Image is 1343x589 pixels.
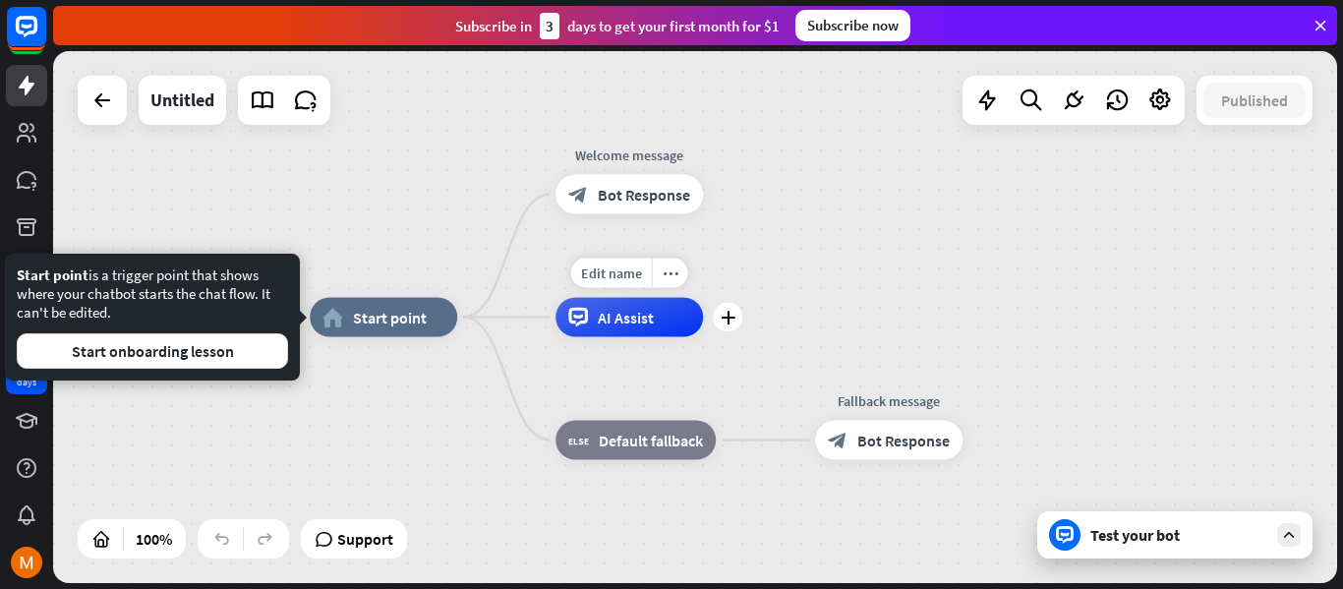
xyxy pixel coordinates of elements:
[541,146,718,165] div: Welcome message
[721,311,735,324] i: plus
[800,391,977,411] div: Fallback message
[540,13,559,39] div: 3
[455,13,780,39] div: Subscribe in days to get your first month for $1
[16,8,75,67] button: Open LiveChat chat widget
[17,333,288,369] button: Start onboarding lesson
[663,265,678,280] i: more_horiz
[599,431,703,450] span: Default fallback
[598,308,654,327] span: AI Assist
[581,265,642,282] span: Edit name
[795,10,910,41] div: Subscribe now
[1090,525,1267,545] div: Test your bot
[337,523,393,555] span: Support
[598,185,690,205] span: Bot Response
[568,431,589,450] i: block_fallback
[322,308,343,327] i: home_2
[1203,83,1306,118] button: Published
[568,185,588,205] i: block_bot_response
[17,376,36,389] div: days
[857,431,950,450] span: Bot Response
[150,76,214,125] div: Untitled
[17,265,88,284] span: Start point
[828,431,847,450] i: block_bot_response
[17,265,288,369] div: is a trigger point that shows where your chatbot starts the chat flow. It can't be edited.
[353,308,427,327] span: Start point
[130,523,178,555] div: 100%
